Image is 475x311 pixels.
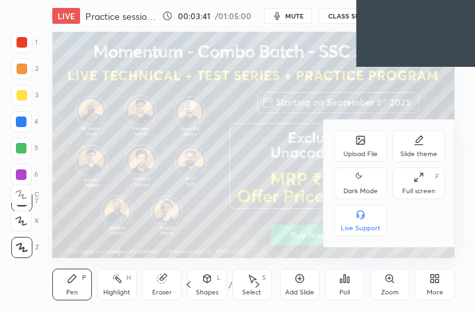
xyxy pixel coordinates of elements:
[400,151,437,157] div: Slide theme
[435,173,439,180] div: F
[341,225,380,232] div: Live Support
[343,151,378,157] div: Upload File
[402,188,435,195] div: Full screen
[343,188,378,195] div: Dark Mode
